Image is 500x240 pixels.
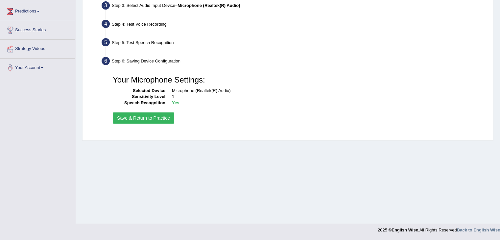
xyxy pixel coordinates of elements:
[99,55,490,69] div: Step 6: Saving Device Configuration
[172,88,483,94] dd: Microphone (Realtek(R) Audio)
[175,3,240,8] span: –
[0,2,75,19] a: Predictions
[113,88,165,94] dt: Selected Device
[178,3,240,8] b: Microphone (Realtek(R) Audio)
[113,76,483,84] h3: Your Microphone Settings:
[99,18,490,32] div: Step 4: Test Voice Recording
[0,59,75,75] a: Your Account
[0,21,75,37] a: Success Stories
[378,224,500,233] div: 2025 © All Rights Reserved
[392,228,419,232] strong: English Wise.
[113,112,174,124] button: Save & Return to Practice
[0,40,75,56] a: Strategy Videos
[113,94,165,100] dt: Sensitivity Level
[457,228,500,232] a: Back to English Wise
[172,94,483,100] dd: 1
[113,100,165,106] dt: Speech Recognition
[99,36,490,51] div: Step 5: Test Speech Recognition
[172,100,179,105] b: Yes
